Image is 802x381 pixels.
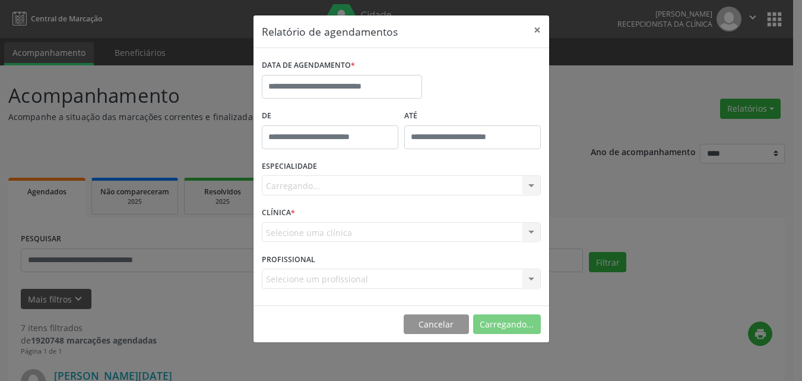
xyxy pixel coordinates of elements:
[473,314,541,335] button: Carregando...
[262,24,398,39] h5: Relatório de agendamentos
[404,314,469,335] button: Cancelar
[404,107,541,125] label: ATÉ
[262,250,315,269] label: PROFISSIONAL
[262,107,398,125] label: De
[262,158,317,176] label: ESPECIALIDADE
[525,15,549,45] button: Close
[262,204,295,222] label: CLÍNICA
[262,56,355,75] label: DATA DE AGENDAMENTO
